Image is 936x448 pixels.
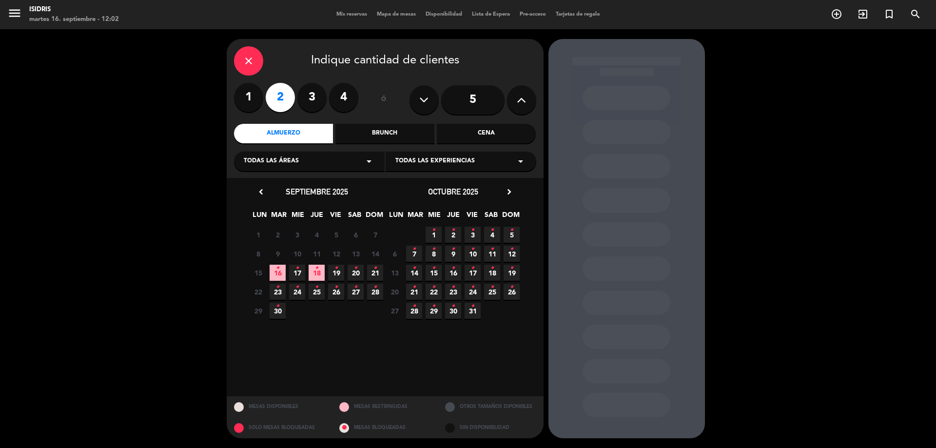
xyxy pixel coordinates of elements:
[354,279,357,295] i: •
[490,241,494,257] i: •
[412,241,416,257] i: •
[332,417,438,438] div: MESAS BLOQUEADAS
[234,46,536,76] div: Indique cantidad de clientes
[367,246,383,262] span: 14
[295,279,299,295] i: •
[348,246,364,262] span: 13
[367,227,383,243] span: 7
[227,417,332,438] div: SOLO MESAS BLOQUEADAS
[331,12,372,17] span: Mis reservas
[234,83,263,112] label: 1
[445,265,461,281] span: 16
[334,260,338,276] i: •
[437,124,536,143] div: Cena
[432,279,435,295] i: •
[551,12,605,17] span: Tarjetas de regalo
[367,284,383,300] span: 28
[438,417,544,438] div: SIN DISPONIBILIDAD
[412,279,416,295] i: •
[467,12,515,17] span: Lista de Espera
[270,303,286,319] span: 30
[412,298,416,314] i: •
[515,156,526,167] i: arrow_drop_down
[471,260,474,276] i: •
[432,241,435,257] i: •
[250,246,266,262] span: 8
[406,284,422,300] span: 21
[451,260,455,276] i: •
[276,298,279,314] i: •
[464,209,480,225] span: VIE
[432,222,435,238] i: •
[309,246,325,262] span: 11
[309,209,325,225] span: JUE
[295,260,299,276] i: •
[510,222,513,238] i: •
[297,83,327,112] label: 3
[387,265,403,281] span: 13
[484,265,500,281] span: 18
[445,303,461,319] span: 30
[426,303,442,319] span: 29
[438,396,544,417] div: OTROS TAMAÑOS DIPONIBLES
[250,227,266,243] span: 1
[315,279,318,295] i: •
[328,209,344,225] span: VIE
[483,209,499,225] span: SAB
[328,284,344,300] span: 26
[432,298,435,314] i: •
[428,187,478,196] span: octubre 2025
[7,6,22,20] i: menu
[7,6,22,24] button: menu
[465,227,481,243] span: 3
[883,8,895,20] i: turned_in_not
[372,12,421,17] span: Mapa de mesas
[256,187,266,197] i: chevron_left
[286,187,348,196] span: septiembre 2025
[270,227,286,243] span: 2
[367,265,383,281] span: 21
[243,55,254,67] i: close
[504,265,520,281] span: 19
[484,246,500,262] span: 11
[250,284,266,300] span: 22
[432,260,435,276] i: •
[328,227,344,243] span: 5
[276,279,279,295] i: •
[831,8,842,20] i: add_circle_outline
[451,222,455,238] i: •
[289,284,305,300] span: 24
[387,303,403,319] span: 27
[250,303,266,319] span: 29
[290,209,306,225] span: MIE
[426,227,442,243] span: 1
[451,298,455,314] i: •
[368,83,400,117] div: ó
[484,284,500,300] span: 25
[309,265,325,281] span: 18
[348,284,364,300] span: 27
[465,284,481,300] span: 24
[445,246,461,262] span: 9
[490,260,494,276] i: •
[244,156,299,166] span: Todas las áreas
[426,284,442,300] span: 22
[347,209,363,225] span: SAB
[348,265,364,281] span: 20
[363,156,375,167] i: arrow_drop_down
[366,209,382,225] span: DOM
[227,396,332,417] div: MESAS DISPONIBLES
[329,83,358,112] label: 4
[270,284,286,300] span: 23
[510,279,513,295] i: •
[395,156,475,166] span: Todas las experiencias
[490,222,494,238] i: •
[504,284,520,300] span: 26
[289,265,305,281] span: 17
[465,265,481,281] span: 17
[471,298,474,314] i: •
[250,265,266,281] span: 15
[426,265,442,281] span: 15
[426,209,442,225] span: MIE
[465,303,481,319] span: 31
